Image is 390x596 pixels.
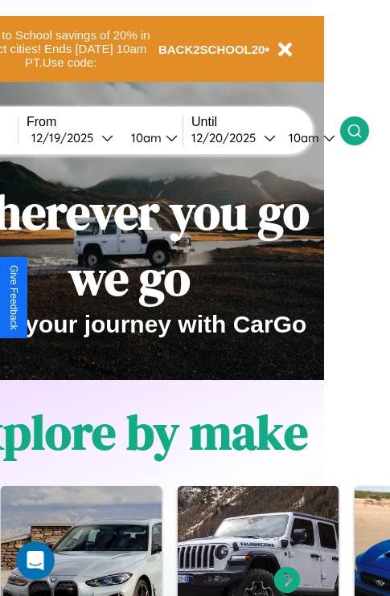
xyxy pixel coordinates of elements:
button: 10am [118,129,183,146]
div: 12 / 19 / 2025 [31,130,101,145]
label: From [27,115,183,129]
iframe: Intercom live chat [16,541,55,580]
div: Give Feedback [8,265,19,330]
b: BACK2SCHOOL20 [158,43,265,56]
button: 12/19/2025 [27,129,118,146]
label: Until [191,115,340,129]
div: 12 / 20 / 2025 [191,130,264,145]
div: 10am [123,130,166,145]
button: 10am [276,129,340,146]
div: 10am [281,130,323,145]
